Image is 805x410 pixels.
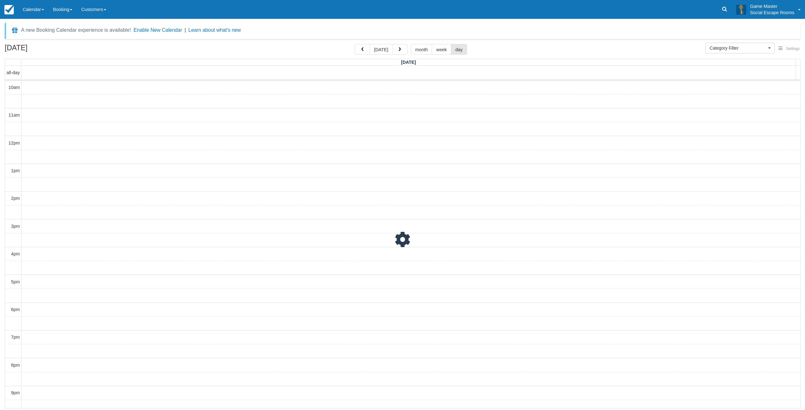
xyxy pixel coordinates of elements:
[11,224,20,229] span: 3pm
[188,27,241,33] a: Learn about what's new
[4,5,14,14] img: checkfront-main-nav-mini-logo.png
[11,363,20,368] span: 8pm
[710,45,767,51] span: Category Filter
[432,44,451,55] button: week
[8,85,20,90] span: 10am
[369,44,392,55] button: [DATE]
[8,112,20,118] span: 11am
[11,335,20,340] span: 7pm
[11,196,20,201] span: 2pm
[750,9,794,16] p: Social Escape Rooms
[21,26,131,34] div: A new Booking Calendar experience is available!
[775,44,803,53] button: Settings
[786,46,800,51] span: Settings
[11,168,20,173] span: 1pm
[750,3,794,9] p: Game Master
[7,70,20,75] span: all-day
[11,279,20,284] span: 5pm
[134,27,182,33] button: Enable New Calendar
[185,27,186,33] span: |
[451,44,467,55] button: day
[411,44,432,55] button: month
[11,251,20,256] span: 4pm
[706,43,775,53] button: Category Filter
[736,4,746,14] img: A3
[8,140,20,145] span: 12pm
[5,44,84,56] h2: [DATE]
[11,390,20,395] span: 9pm
[401,60,416,65] span: [DATE]
[11,307,20,312] span: 6pm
